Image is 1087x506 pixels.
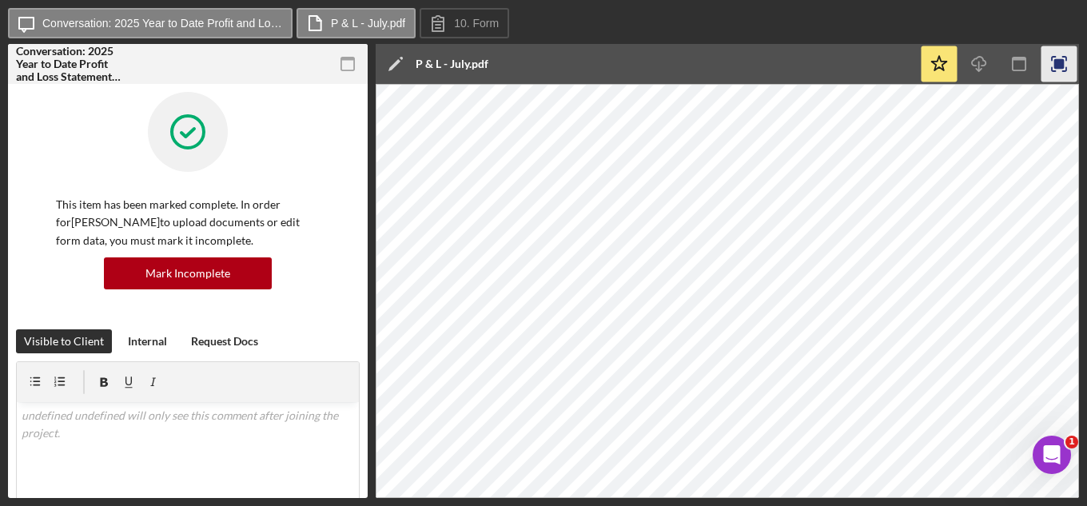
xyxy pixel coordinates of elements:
[420,8,509,38] button: 10. Form
[416,58,488,70] div: P & L - July.pdf
[1065,436,1078,448] span: 1
[128,329,167,353] div: Internal
[145,257,230,289] div: Mark Incomplete
[120,329,175,353] button: Internal
[191,329,258,353] div: Request Docs
[42,17,282,30] label: Conversation: 2025 Year to Date Profit and Loss Statement ([PERSON_NAME])
[1033,436,1071,474] iframe: Intercom live chat
[183,329,266,353] button: Request Docs
[56,196,320,249] p: This item has been marked complete. In order for [PERSON_NAME] to upload documents or edit form d...
[104,257,272,289] button: Mark Incomplete
[16,45,128,83] div: Conversation: 2025 Year to Date Profit and Loss Statement ([PERSON_NAME])
[454,17,499,30] label: 10. Form
[297,8,416,38] button: P & L - July.pdf
[24,329,104,353] div: Visible to Client
[331,17,405,30] label: P & L - July.pdf
[16,329,112,353] button: Visible to Client
[8,8,293,38] button: Conversation: 2025 Year to Date Profit and Loss Statement ([PERSON_NAME])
